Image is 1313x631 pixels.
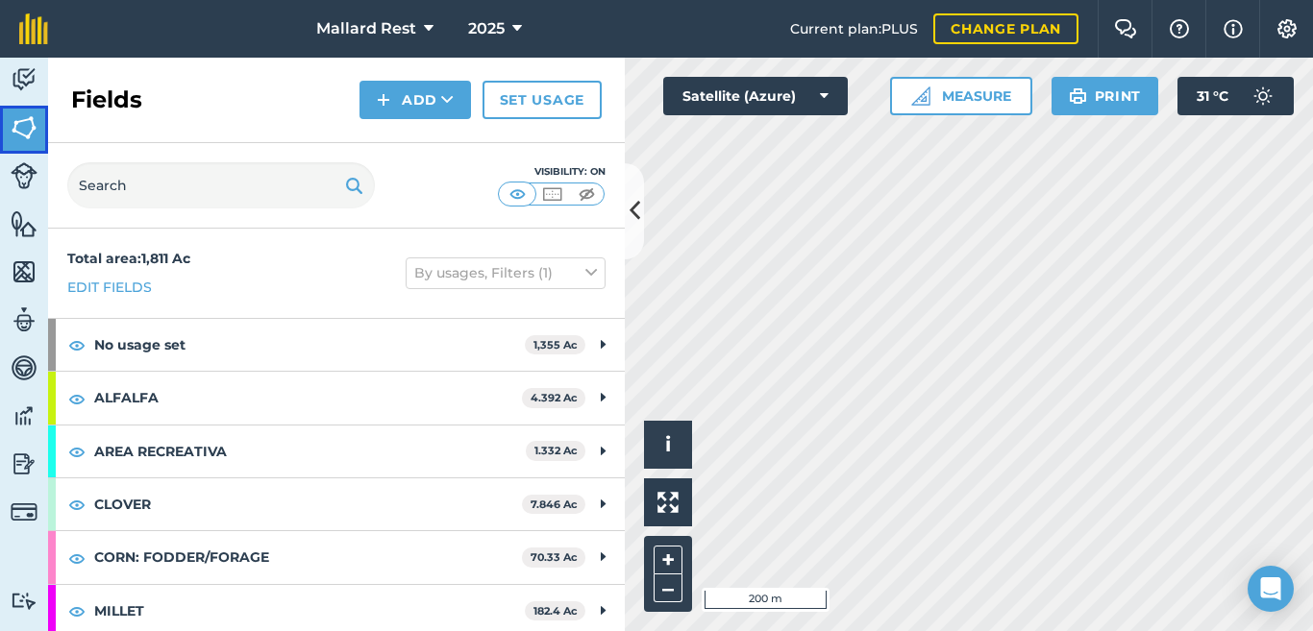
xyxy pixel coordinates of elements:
img: svg+xml;base64,PHN2ZyB4bWxucz0iaHR0cDovL3d3dy53My5vcmcvMjAwMC9zdmciIHdpZHRoPSIxOCIgaGVpZ2h0PSIyNC... [68,599,86,622]
span: 2025 [468,17,505,40]
button: Print [1052,77,1159,115]
span: Mallard Rest [316,17,416,40]
strong: No usage set [94,319,525,371]
img: A cog icon [1276,19,1299,38]
strong: ALFALFA [94,372,522,424]
img: svg+xml;base64,PHN2ZyB4bWxucz0iaHR0cDovL3d3dy53My5vcmcvMjAwMC9zdmciIHdpZHRoPSI1MCIgaGVpZ2h0PSI0MC... [506,184,530,204]
span: 31 ° C [1197,77,1228,115]
button: Satellite (Azure) [663,77,848,115]
div: Open Intercom Messenger [1248,566,1294,612]
img: svg+xml;base64,PD94bWwgdmVyc2lvbj0iMS4wIiBlbmNvZGluZz0idXRmLTgiPz4KPCEtLSBHZW5lcmF0b3I6IEFkb2JlIE... [1244,77,1282,115]
strong: 7.846 Ac [531,498,578,511]
img: svg+xml;base64,PD94bWwgdmVyc2lvbj0iMS4wIiBlbmNvZGluZz0idXRmLTgiPz4KPCEtLSBHZW5lcmF0b3I6IEFkb2JlIE... [11,592,37,610]
img: svg+xml;base64,PHN2ZyB4bWxucz0iaHR0cDovL3d3dy53My5vcmcvMjAwMC9zdmciIHdpZHRoPSIxOSIgaGVpZ2h0PSIyNC... [345,174,363,197]
img: svg+xml;base64,PD94bWwgdmVyc2lvbj0iMS4wIiBlbmNvZGluZz0idXRmLTgiPz4KPCEtLSBHZW5lcmF0b3I6IEFkb2JlIE... [11,353,37,382]
strong: 1,355 Ac [533,338,578,352]
img: svg+xml;base64,PHN2ZyB4bWxucz0iaHR0cDovL3d3dy53My5vcmcvMjAwMC9zdmciIHdpZHRoPSIxOSIgaGVpZ2h0PSIyNC... [1069,85,1087,108]
div: No usage set1,355 Ac [48,319,625,371]
img: fieldmargin Logo [19,13,48,44]
img: svg+xml;base64,PHN2ZyB4bWxucz0iaHR0cDovL3d3dy53My5vcmcvMjAwMC9zdmciIHdpZHRoPSI1NiIgaGVpZ2h0PSI2MC... [11,257,37,286]
a: Change plan [933,13,1078,44]
img: svg+xml;base64,PHN2ZyB4bWxucz0iaHR0cDovL3d3dy53My5vcmcvMjAwMC9zdmciIHdpZHRoPSIxNCIgaGVpZ2h0PSIyNC... [377,88,390,111]
button: By usages, Filters (1) [406,257,606,288]
img: svg+xml;base64,PHN2ZyB4bWxucz0iaHR0cDovL3d3dy53My5vcmcvMjAwMC9zdmciIHdpZHRoPSIxOCIgaGVpZ2h0PSIyNC... [68,440,86,463]
img: svg+xml;base64,PHN2ZyB4bWxucz0iaHR0cDovL3d3dy53My5vcmcvMjAwMC9zdmciIHdpZHRoPSIxOCIgaGVpZ2h0PSIyNC... [68,493,86,516]
img: svg+xml;base64,PHN2ZyB4bWxucz0iaHR0cDovL3d3dy53My5vcmcvMjAwMC9zdmciIHdpZHRoPSI1MCIgaGVpZ2h0PSI0MC... [575,184,599,204]
input: Search [67,162,375,208]
strong: AREA RECREATIVA [94,425,526,477]
img: svg+xml;base64,PD94bWwgdmVyc2lvbj0iMS4wIiBlbmNvZGluZz0idXRmLTgiPz4KPCEtLSBHZW5lcmF0b3I6IEFkb2JlIE... [11,65,37,94]
h2: Fields [71,85,142,115]
button: + [654,546,682,574]
span: i [665,432,671,456]
strong: CLOVER [94,478,522,530]
strong: 4.392 Ac [531,391,578,404]
button: – [654,574,682,602]
img: Four arrows, one pointing top left, one top right, one bottom right and the last bottom left [657,492,679,513]
img: svg+xml;base64,PHN2ZyB4bWxucz0iaHR0cDovL3d3dy53My5vcmcvMjAwMC9zdmciIHdpZHRoPSI1MCIgaGVpZ2h0PSI0MC... [540,184,564,204]
img: A question mark icon [1168,19,1191,38]
img: svg+xml;base64,PHN2ZyB4bWxucz0iaHR0cDovL3d3dy53My5vcmcvMjAwMC9zdmciIHdpZHRoPSIxNyIgaGVpZ2h0PSIxNy... [1224,17,1243,40]
img: svg+xml;base64,PHN2ZyB4bWxucz0iaHR0cDovL3d3dy53My5vcmcvMjAwMC9zdmciIHdpZHRoPSIxOCIgaGVpZ2h0PSIyNC... [68,546,86,570]
img: svg+xml;base64,PHN2ZyB4bWxucz0iaHR0cDovL3d3dy53My5vcmcvMjAwMC9zdmciIHdpZHRoPSI1NiIgaGVpZ2h0PSI2MC... [11,209,37,238]
div: CORN: FODDER/FORAGE70.33 Ac [48,531,625,583]
img: svg+xml;base64,PD94bWwgdmVyc2lvbj0iMS4wIiBlbmNvZGluZz0idXRmLTgiPz4KPCEtLSBHZW5lcmF0b3I6IEFkb2JlIE... [11,449,37,478]
strong: Total area : 1,811 Ac [67,250,190,267]
img: svg+xml;base64,PD94bWwgdmVyc2lvbj0iMS4wIiBlbmNvZGluZz0idXRmLTgiPz4KPCEtLSBHZW5lcmF0b3I6IEFkb2JlIE... [11,305,37,334]
img: Two speech bubbles overlapping with the left bubble in the forefront [1114,19,1137,38]
button: i [644,421,692,469]
div: ALFALFA4.392 Ac [48,372,625,424]
strong: 1.332 Ac [534,444,578,457]
button: 31 °C [1177,77,1294,115]
a: Edit fields [67,277,152,298]
img: svg+xml;base64,PD94bWwgdmVyc2lvbj0iMS4wIiBlbmNvZGluZz0idXRmLTgiPz4KPCEtLSBHZW5lcmF0b3I6IEFkb2JlIE... [11,401,37,430]
button: Add [359,81,471,119]
strong: 182.4 Ac [533,604,578,618]
img: svg+xml;base64,PHN2ZyB4bWxucz0iaHR0cDovL3d3dy53My5vcmcvMjAwMC9zdmciIHdpZHRoPSIxOCIgaGVpZ2h0PSIyNC... [68,333,86,356]
strong: CORN: FODDER/FORAGE [94,531,522,583]
div: CLOVER7.846 Ac [48,478,625,530]
strong: 70.33 Ac [531,550,578,564]
a: Set usage [483,81,602,119]
img: svg+xml;base64,PHN2ZyB4bWxucz0iaHR0cDovL3d3dy53My5vcmcvMjAwMC9zdmciIHdpZHRoPSIxOCIgaGVpZ2h0PSIyNC... [68,387,86,410]
img: svg+xml;base64,PD94bWwgdmVyc2lvbj0iMS4wIiBlbmNvZGluZz0idXRmLTgiPz4KPCEtLSBHZW5lcmF0b3I6IEFkb2JlIE... [11,162,37,189]
img: svg+xml;base64,PD94bWwgdmVyc2lvbj0iMS4wIiBlbmNvZGluZz0idXRmLTgiPz4KPCEtLSBHZW5lcmF0b3I6IEFkb2JlIE... [11,498,37,525]
div: Visibility: On [498,164,606,180]
img: svg+xml;base64,PHN2ZyB4bWxucz0iaHR0cDovL3d3dy53My5vcmcvMjAwMC9zdmciIHdpZHRoPSI1NiIgaGVpZ2h0PSI2MC... [11,113,37,142]
div: AREA RECREATIVA1.332 Ac [48,425,625,477]
span: Current plan : PLUS [790,18,918,39]
button: Measure [890,77,1032,115]
img: Ruler icon [911,86,930,106]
